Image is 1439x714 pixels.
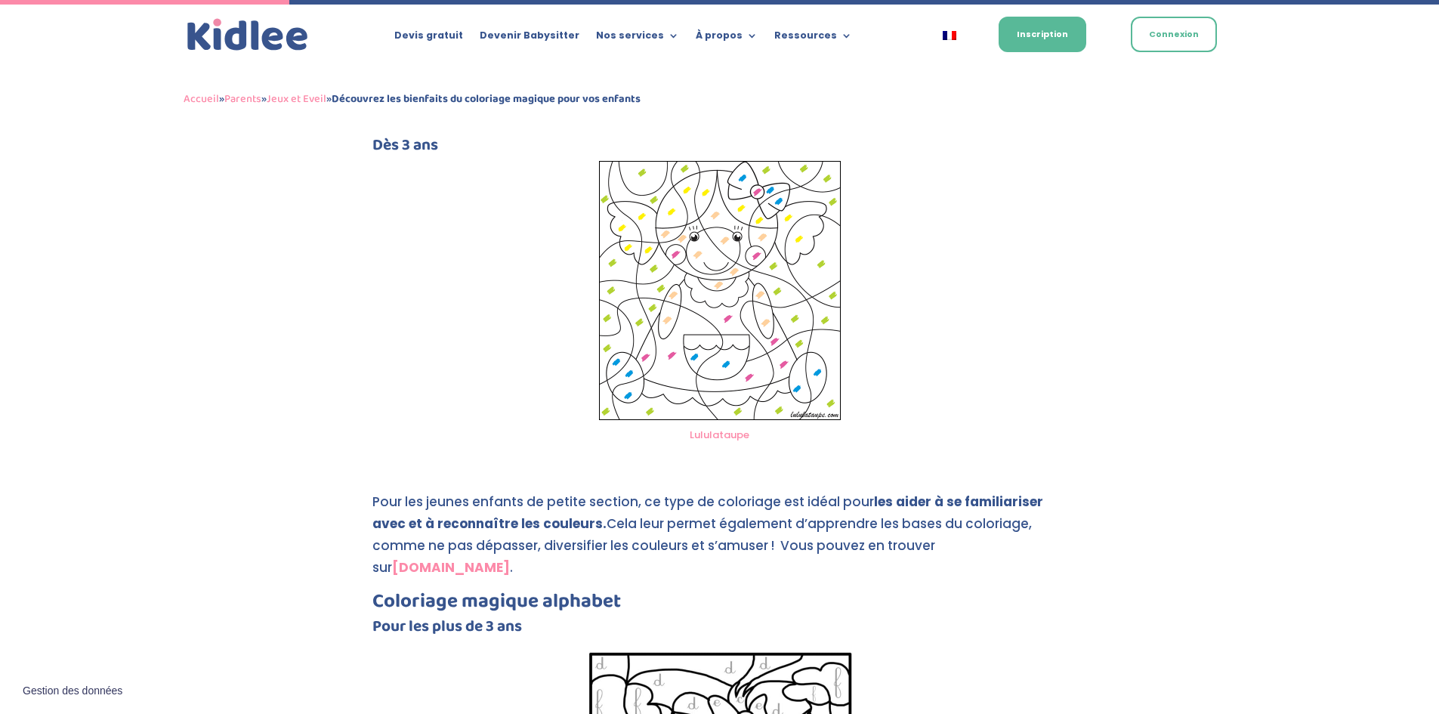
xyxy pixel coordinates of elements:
a: Inscription [999,17,1086,52]
strong: les aider à se familiariser avec et à reconnaître les couleurs. [372,493,1043,533]
a: Lululataupe [690,428,749,442]
span: » » » [184,90,641,108]
a: Connexion [1131,17,1217,52]
a: [DOMAIN_NAME] [392,558,510,576]
a: Nos services [596,30,679,47]
a: Kidlee Logo [184,15,312,55]
a: Parents [224,90,261,108]
a: Devenir Babysitter [480,30,579,47]
h4: Dès 3 ans [372,138,1067,161]
a: Devis gratuit [394,30,463,47]
strong: Découvrez les bienfaits du coloriage magique pour vos enfants [332,90,641,108]
a: Jeux et Eveil [267,90,326,108]
span: Gestion des données [23,685,122,698]
img: logo_kidlee_bleu [184,15,312,55]
a: Accueil [184,90,219,108]
img: Coloriage magique couleur [599,161,841,420]
h4: Pour les plus de 3 ans [372,619,1067,642]
p: Pour les jeunes enfants de petite section, ce type de coloriage est idéal pour Cela leur permet é... [372,469,1067,592]
button: Gestion des données [14,675,131,707]
a: Ressources [774,30,852,47]
img: Français [943,31,956,40]
h3: Coloriage magique alphabet [372,592,1067,619]
a: À propos [696,30,758,47]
